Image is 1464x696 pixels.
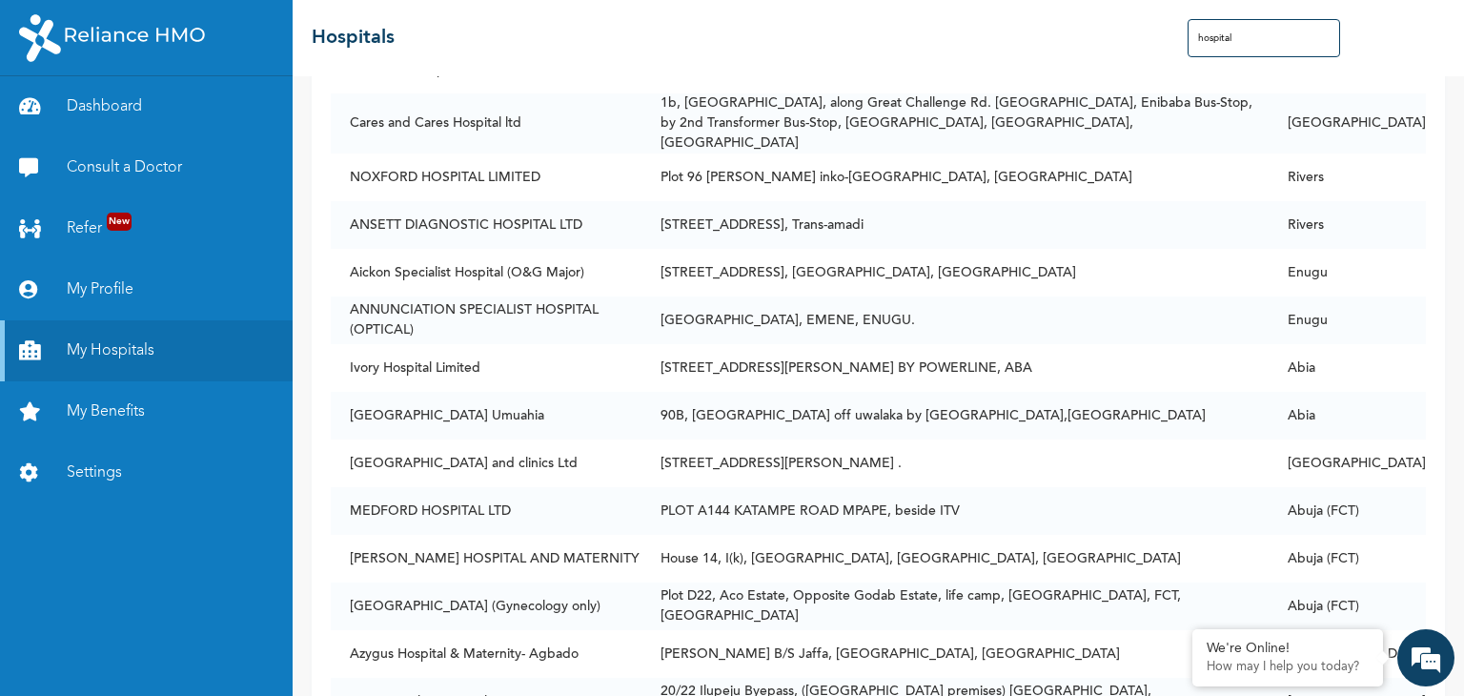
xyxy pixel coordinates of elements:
td: Enugu [1269,297,1426,344]
td: NOXFORD HOSPITAL LIMITED [331,154,641,201]
td: ANSETT DIAGNOSTIC HOSPITAL LTD [331,201,641,249]
td: Rivers [1269,201,1426,249]
td: MEDFORD HOSPITAL LTD [331,487,641,535]
td: House 14, I(k), [GEOGRAPHIC_DATA], [GEOGRAPHIC_DATA], [GEOGRAPHIC_DATA] [641,535,1269,583]
div: Chat with us now [99,107,320,132]
td: Ivory Hospital Limited [331,344,641,392]
textarea: Type your message and hit 'Enter' [10,526,363,593]
div: FAQs [187,593,364,652]
td: [STREET_ADDRESS][PERSON_NAME] BY POWERLINE, ABA [641,344,1269,392]
td: [GEOGRAPHIC_DATA] [1269,93,1426,154]
td: [STREET_ADDRESS][PERSON_NAME] . [641,440,1269,487]
td: PLOT A144 KATAMPE ROAD MPAPE, beside ITV [641,487,1269,535]
input: Search Hospitals... [1188,19,1340,57]
td: 90B, [GEOGRAPHIC_DATA] off uwalaka by [GEOGRAPHIC_DATA],[GEOGRAPHIC_DATA] [641,392,1269,440]
td: [PERSON_NAME] B/S Jaffa, [GEOGRAPHIC_DATA], [GEOGRAPHIC_DATA] [641,630,1269,678]
div: Minimize live chat window [313,10,358,55]
td: Abia [1269,344,1426,392]
td: [PERSON_NAME] HOSPITAL AND MATERNITY [331,535,641,583]
img: d_794563401_company_1708531726252_794563401 [35,95,77,143]
td: ANNUNCIATION SPECIALIST HOSPITAL (OPTICAL) [331,297,641,344]
span: We're online! [111,243,263,436]
td: Abuja (FCT) [1269,535,1426,583]
td: Abuja (FCT) [1269,487,1426,535]
img: RelianceHMO's Logo [19,14,205,62]
td: Enugu [1269,249,1426,297]
td: [STREET_ADDRESS], [GEOGRAPHIC_DATA], [GEOGRAPHIC_DATA] [641,249,1269,297]
td: 1b, [GEOGRAPHIC_DATA], along Great Challenge Rd. [GEOGRAPHIC_DATA], Enibaba Bus-Stop, by 2nd Tran... [641,93,1269,154]
td: [GEOGRAPHIC_DATA] Umuahia [331,392,641,440]
td: Cares and Cares Hospital ltd [331,93,641,154]
td: [GEOGRAPHIC_DATA] (Gynecology only) [331,583,641,630]
td: [GEOGRAPHIC_DATA], EMENE, ENUGU. [641,297,1269,344]
span: Conversation [10,626,187,640]
span: New [107,213,132,231]
h2: Hospitals [312,24,395,52]
td: Plot D22, Aco Estate, Opposite Godab Estate, life camp, [GEOGRAPHIC_DATA], FCT, [GEOGRAPHIC_DATA] [641,583,1269,630]
td: [GEOGRAPHIC_DATA] and clinics Ltd [331,440,641,487]
p: How may I help you today? [1207,660,1369,675]
div: We're Online! [1207,641,1369,657]
td: Rivers [1269,154,1426,201]
td: [GEOGRAPHIC_DATA] [1269,440,1426,487]
td: Abia [1269,392,1426,440]
td: Plot 96 [PERSON_NAME] inko-[GEOGRAPHIC_DATA], [GEOGRAPHIC_DATA] [641,154,1269,201]
td: Azygus Hospital & Maternity- Agbado [331,630,641,678]
td: [STREET_ADDRESS], Trans-amadi [641,201,1269,249]
td: Abuja (FCT) [1269,583,1426,630]
td: Aickon Specialist Hospital (O&G Major) [331,249,641,297]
